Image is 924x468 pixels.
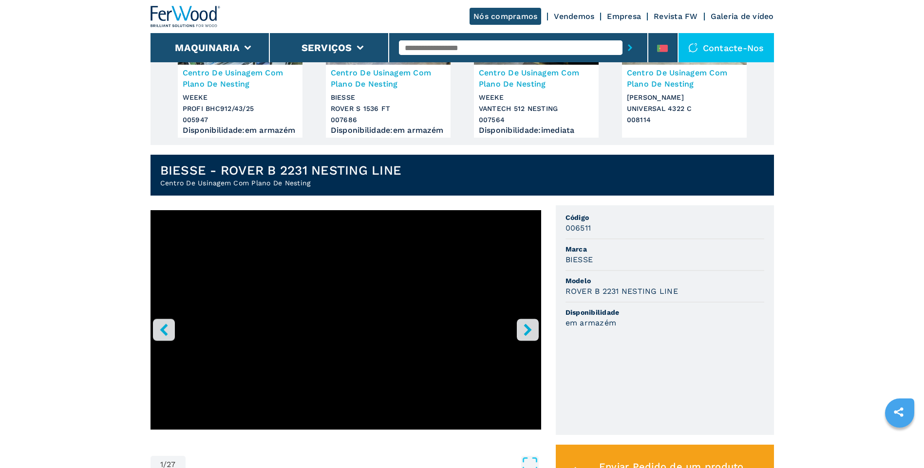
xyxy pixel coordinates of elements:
[566,317,617,328] h3: em armazém
[479,67,594,90] h3: Centro De Usinagem Com Plano De Nesting
[627,67,742,90] h3: Centro De Usinagem Com Plano De Nesting
[331,67,446,90] h3: Centro De Usinagem Com Plano De Nesting
[331,128,446,133] div: Disponibilidade : em armazém
[627,92,742,126] h3: [PERSON_NAME] UNIVERSAL 4322 C 008114
[151,210,541,446] div: Go to Slide 1
[654,12,698,21] a: Revista FW
[479,128,594,133] div: Disponibilidade : imediata
[151,210,541,430] iframe: Centro di lavoro con piano NESTING in azione - BIESSE Rover B 2231 NESTING LINE -Ferwoodgroup 006511
[479,92,594,126] h3: WEEKE VANTECH 512 NESTING 007564
[679,33,774,62] div: Contacte-nos
[566,307,764,317] span: Disponibilidade
[566,254,593,265] h3: BIESSE
[566,213,764,222] span: Código
[622,36,638,59] button: submit-button
[566,276,764,286] span: Modelo
[688,43,698,53] img: Contacte-nos
[331,92,446,126] h3: BIESSE ROVER S 1536 FT 007686
[554,12,594,21] a: Vendemos
[153,319,175,341] button: left-button
[302,42,352,54] button: Serviços
[470,8,541,25] a: Nós compramos
[566,244,764,254] span: Marca
[183,128,298,133] div: Disponibilidade : em armazém
[160,162,402,178] h1: BIESSE - ROVER B 2231 NESTING LINE
[183,67,298,90] h3: Centro De Usinagem Com Plano De Nesting
[566,222,591,234] h3: 006511
[517,319,539,341] button: right-button
[566,286,678,297] h3: ROVER B 2231 NESTING LINE
[160,178,402,188] h2: Centro De Usinagem Com Plano De Nesting
[711,12,774,21] a: Galeria de vídeo
[151,6,221,27] img: Ferwood
[886,400,911,424] a: sharethis
[175,42,240,54] button: Maquinaria
[183,92,298,126] h3: WEEKE PROFI BHC912/43/25 005947
[607,12,641,21] a: Empresa
[883,424,917,461] iframe: Chat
